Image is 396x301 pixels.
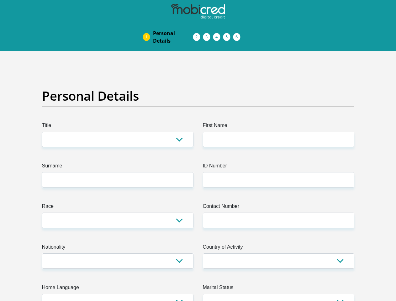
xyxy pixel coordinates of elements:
[42,284,193,294] label: Home Language
[171,4,225,19] img: mobicred logo
[203,213,354,228] input: Contact Number
[42,203,193,213] label: Race
[203,132,354,147] input: First Name
[42,88,354,103] h2: Personal Details
[203,243,354,253] label: Country of Activity
[42,243,193,253] label: Nationality
[203,172,354,187] input: ID Number
[42,172,193,187] input: Surname
[42,162,193,172] label: Surname
[203,122,354,132] label: First Name
[203,284,354,294] label: Marital Status
[148,27,198,47] a: PersonalDetails
[42,122,193,132] label: Title
[203,203,354,213] label: Contact Number
[203,162,354,172] label: ID Number
[153,29,193,45] span: Personal Details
